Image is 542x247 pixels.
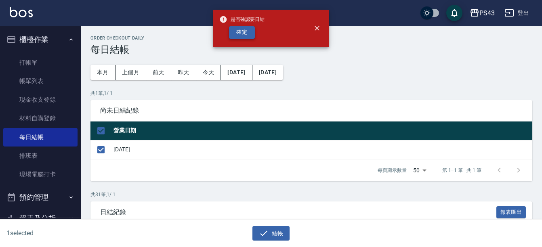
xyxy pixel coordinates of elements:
[3,53,78,72] a: 打帳單
[501,6,532,21] button: 登出
[116,65,146,80] button: 上個月
[479,8,495,18] div: PS43
[308,19,326,37] button: close
[90,65,116,80] button: 本月
[496,206,526,219] button: 報表匯出
[3,29,78,50] button: 櫃檯作業
[229,26,255,39] button: 確定
[410,159,429,181] div: 50
[3,90,78,109] a: 現金收支登錄
[221,65,252,80] button: [DATE]
[90,36,532,41] h2: Order checkout daily
[496,208,526,216] a: 報表匯出
[90,90,532,97] p: 共 1 筆, 1 / 1
[196,65,221,80] button: 今天
[111,140,532,159] td: [DATE]
[3,109,78,128] a: 材料自購登錄
[252,65,283,80] button: [DATE]
[100,208,496,216] span: 日結紀錄
[111,121,532,140] th: 營業日期
[3,72,78,90] a: 帳單列表
[6,228,134,238] h6: 1 selected
[219,15,265,23] span: 是否確認要日結
[3,208,78,229] button: 報表及分析
[90,191,532,198] p: 共 31 筆, 1 / 1
[3,147,78,165] a: 排班表
[466,5,498,21] button: PS43
[442,167,481,174] p: 第 1–1 筆 共 1 筆
[3,187,78,208] button: 預約管理
[378,167,407,174] p: 每頁顯示數量
[3,128,78,147] a: 每日結帳
[252,226,290,241] button: 結帳
[100,107,523,115] span: 尚未日結紀錄
[90,44,532,55] h3: 每日結帳
[10,7,33,17] img: Logo
[171,65,196,80] button: 昨天
[446,5,462,21] button: save
[3,165,78,184] a: 現場電腦打卡
[146,65,171,80] button: 前天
